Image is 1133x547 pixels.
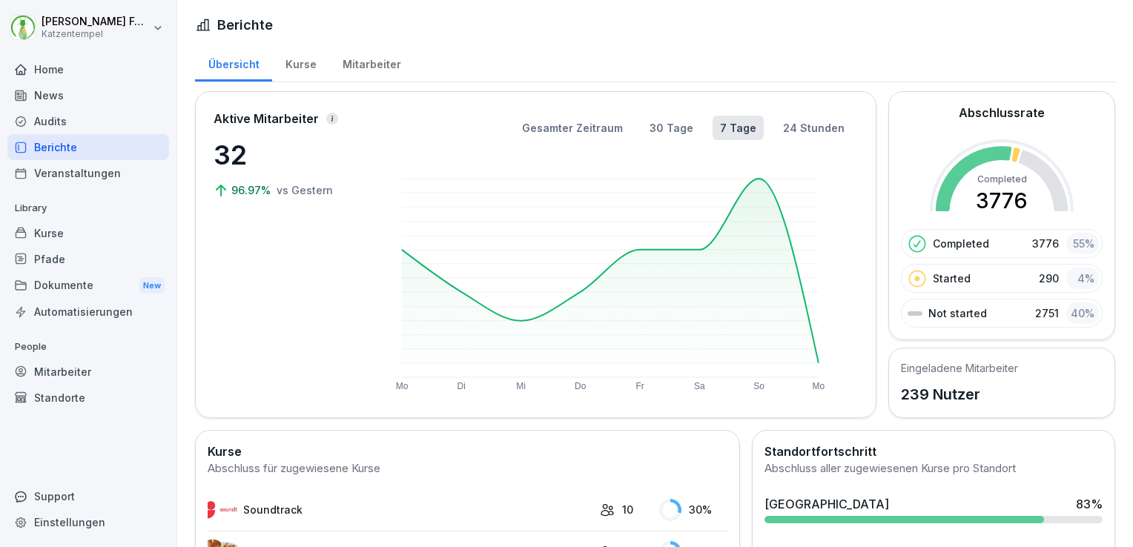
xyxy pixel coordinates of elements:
a: Home [7,56,169,82]
a: Audits [7,108,169,134]
p: [PERSON_NAME] Felten [42,16,150,28]
a: News [7,82,169,108]
p: Aktive Mitarbeiter [214,110,319,127]
text: So [754,381,765,391]
div: 83 % [1076,495,1103,513]
text: Do [575,381,587,391]
a: Soundtrack [208,495,592,525]
p: 290 [1039,271,1059,286]
text: Fr [636,381,644,391]
p: 3776 [1032,236,1059,251]
a: Kurse [7,220,169,246]
h2: Kurse [208,442,727,460]
button: 24 Stunden [776,116,852,140]
h1: Berichte [217,15,273,35]
p: Completed [933,236,989,251]
div: Dokumente [7,272,169,299]
a: Kurse [272,44,329,82]
div: [GEOGRAPHIC_DATA] [764,495,889,513]
h2: Standortfortschritt [764,442,1103,460]
p: 96.97% [231,182,274,198]
a: Berichte [7,134,169,160]
h5: Eingeladene Mitarbeiter [901,360,1018,376]
button: 30 Tage [642,116,701,140]
div: New [139,277,165,294]
div: 40 % [1066,302,1099,324]
text: Mo [396,381,409,391]
a: DokumenteNew [7,272,169,299]
a: [GEOGRAPHIC_DATA]83% [759,489,1109,529]
p: 2751 [1035,305,1059,321]
p: vs Gestern [277,182,333,198]
a: Übersicht [195,44,272,82]
img: dcimj5q7hm58iecxn7cnrbmg.png [208,495,237,525]
text: Mo [813,381,825,391]
p: 10 [622,502,633,517]
p: People [7,335,169,359]
text: Di [458,381,466,391]
p: 239 Nutzer [901,383,1018,405]
p: 32 [214,135,362,175]
div: 30 % [659,499,727,521]
div: 4 % [1066,268,1099,289]
a: Einstellungen [7,509,169,535]
p: Not started [928,305,987,321]
p: Library [7,196,169,220]
a: Mitarbeiter [329,44,414,82]
a: Mitarbeiter [7,359,169,385]
div: Support [7,483,169,509]
p: Started [933,271,971,286]
a: Automatisierungen [7,299,169,325]
a: Pfade [7,246,169,272]
div: Abschluss für zugewiesene Kurse [208,460,727,477]
button: Gesamter Zeitraum [515,116,630,140]
button: 7 Tage [713,116,764,140]
div: 55 % [1066,233,1099,254]
div: Abschluss aller zugewiesenen Kurse pro Standort [764,460,1103,477]
p: Katzentempel [42,29,150,39]
a: Veranstaltungen [7,160,169,186]
text: Mi [516,381,526,391]
text: Sa [695,381,706,391]
a: Standorte [7,385,169,411]
h2: Abschlussrate [959,104,1045,122]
